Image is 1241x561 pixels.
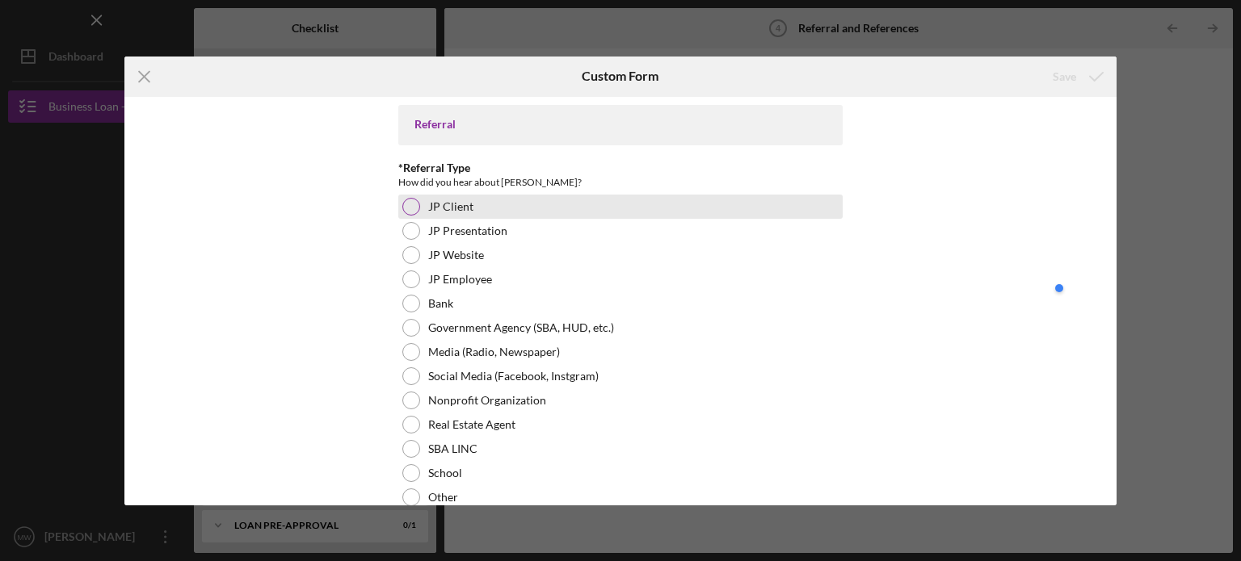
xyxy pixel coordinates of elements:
[1053,61,1076,93] div: Save
[1037,61,1117,93] button: Save
[428,321,614,334] label: Government Agency (SBA, HUD, etc.)
[398,161,843,174] div: *Referral Type
[428,200,473,213] label: JP Client
[398,174,843,190] div: How did you hear about [PERSON_NAME]?
[428,418,515,431] label: Real Estate Agent
[428,442,477,455] label: SBA LINC
[428,249,484,262] label: JP Website
[428,491,458,504] label: Other
[428,224,507,237] label: JP Presentation
[582,69,658,83] h6: Custom Form
[428,467,462,479] label: School
[428,273,492,286] label: JP Employee
[414,118,827,131] div: Referral
[428,345,560,358] label: Media (Radio, Newspaper)
[428,370,599,383] label: Social Media (Facebook, Instgram)
[428,394,546,407] label: Nonprofit Organization
[428,297,453,310] label: Bank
